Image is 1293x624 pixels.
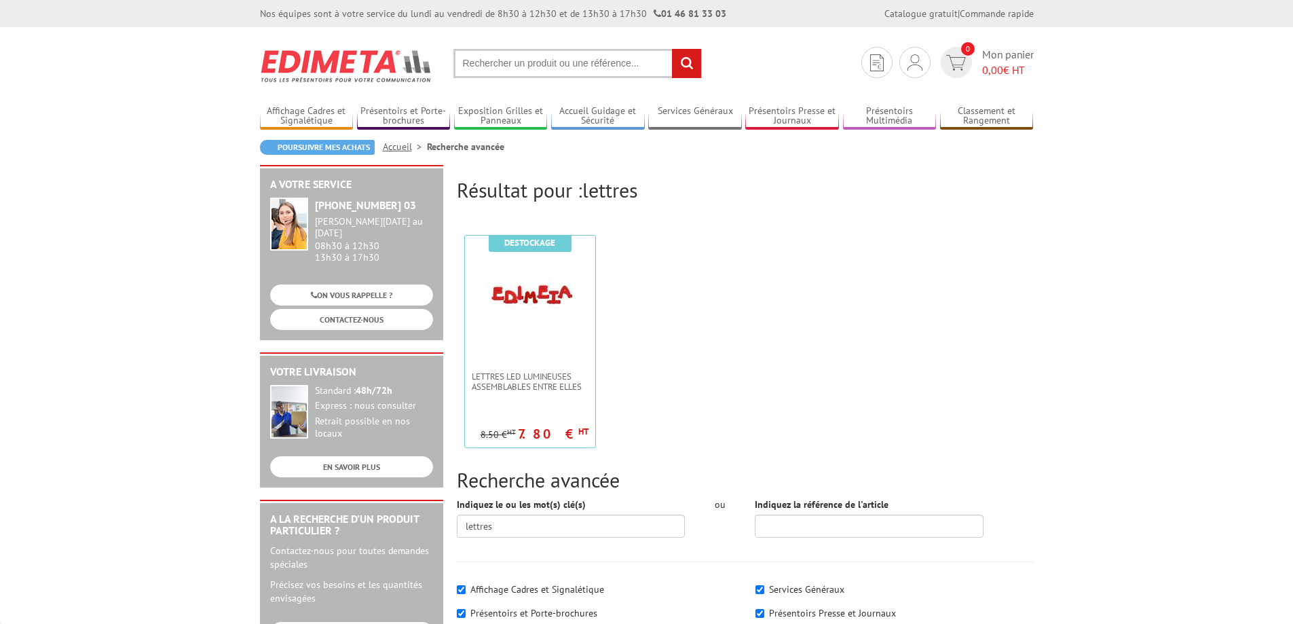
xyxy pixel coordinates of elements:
[260,41,433,91] img: Edimeta
[937,47,1034,78] a: devis rapide 0 Mon panier 0,00€ HT
[315,216,433,239] div: [PERSON_NAME][DATE] au [DATE]
[270,179,433,191] h2: A votre service
[486,256,574,344] img: Lettres LED lumineuses assemblables entre elles
[315,216,433,263] div: 08h30 à 12h30 13h30 à 17h30
[907,54,922,71] img: devis rapide
[940,105,1034,128] a: Classement et Rangement
[755,585,764,594] input: Services Généraux
[551,105,645,128] a: Accueil Guidage et Sécurité
[270,544,433,571] p: Contactez-nous pour toutes demandes spéciales
[518,430,588,438] p: 7.80 €
[315,400,433,412] div: Express : nous consulter
[769,583,844,595] label: Services Généraux
[672,49,701,78] input: rechercher
[470,583,604,595] label: Affichage Cadres et Signalétique
[457,469,1034,491] h2: Recherche avancée
[383,141,427,153] a: Accueil
[270,578,433,605] p: Précisez vos besoins et les quantités envisagées
[884,7,958,20] a: Catalogue gratuit
[270,366,433,378] h2: Votre livraison
[843,105,937,128] a: Présentoirs Multimédia
[961,42,975,56] span: 0
[472,371,588,392] span: Lettres LED lumineuses assemblables entre elles
[946,55,966,71] img: devis rapide
[457,498,586,511] label: Indiquez le ou les mot(s) clé(s)
[582,177,637,203] span: lettres
[357,105,451,128] a: Présentoirs et Porte-brochures
[454,105,548,128] a: Exposition Grilles et Panneaux
[315,198,416,212] strong: [PHONE_NUMBER] 03
[884,7,1034,20] div: |
[270,456,433,477] a: EN SAVOIR PLUS
[270,285,433,306] a: ON VOUS RAPPELLE ?
[507,427,516,437] sup: HT
[427,140,504,153] li: Recherche avancée
[260,105,354,128] a: Affichage Cadres et Signalétique
[982,63,1003,77] span: 0,00
[270,198,308,251] img: widget-service.jpg
[960,7,1034,20] a: Commande rapide
[982,62,1034,78] span: € HT
[465,371,595,392] a: Lettres LED lumineuses assemblables entre elles
[504,237,555,249] b: Destockage
[870,54,884,71] img: devis rapide
[578,426,588,437] sup: HT
[356,384,392,397] strong: 48h/72h
[648,105,742,128] a: Services Généraux
[270,309,433,330] a: CONTACTEZ-NOUS
[755,498,888,511] label: Indiquez la référence de l'article
[315,385,433,397] div: Standard :
[270,385,308,439] img: widget-livraison.jpg
[481,430,516,440] p: 8.50 €
[745,105,839,128] a: Présentoirs Presse et Journaux
[457,609,466,618] input: Présentoirs et Porte-brochures
[260,7,726,20] div: Nos équipes sont à votre service du lundi au vendredi de 8h30 à 12h30 et de 13h30 à 17h30
[769,607,896,619] label: Présentoirs Presse et Journaux
[453,49,702,78] input: Rechercher un produit ou une référence...
[457,179,1034,201] h2: Résultat pour :
[705,498,734,511] div: ou
[260,140,375,155] a: Poursuivre mes achats
[457,585,466,594] input: Affichage Cadres et Signalétique
[470,607,597,619] label: Présentoirs et Porte-brochures
[654,7,726,20] strong: 01 46 81 33 03
[315,416,433,440] div: Retrait possible en nos locaux
[982,47,1034,78] span: Mon panier
[270,513,433,537] h2: A la recherche d'un produit particulier ?
[755,609,764,618] input: Présentoirs Presse et Journaux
